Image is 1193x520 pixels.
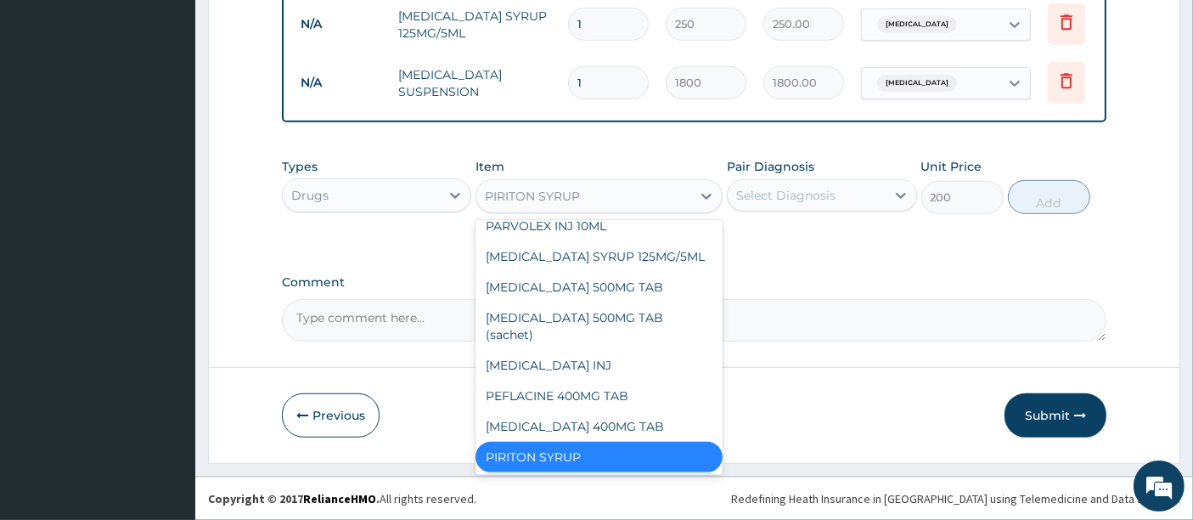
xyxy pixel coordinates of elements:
div: PEFLACINE 400MG TAB [476,381,723,411]
div: PIRITON [MEDICAL_DATA] 100ML [476,472,723,503]
button: Previous [282,393,380,438]
strong: Copyright © 2017 . [208,491,380,506]
span: We're online! [98,153,234,325]
label: Types [282,160,318,174]
div: Drugs [291,187,329,204]
div: [MEDICAL_DATA] 500MG TAB (sachet) [476,302,723,350]
label: Pair Diagnosis [727,158,814,175]
footer: All rights reserved. [195,477,1193,520]
a: RelianceHMO [303,491,376,506]
td: N/A [292,67,390,99]
textarea: Type your message and hit 'Enter' [8,342,324,402]
label: Unit Price [921,158,982,175]
div: [MEDICAL_DATA] INJ [476,350,723,381]
div: Chat with us now [88,95,285,117]
span: [MEDICAL_DATA] [877,16,957,33]
div: Minimize live chat window [279,8,319,49]
div: [MEDICAL_DATA] 500MG TAB [476,272,723,302]
div: PARVOLEX INJ 10ML [476,211,723,241]
td: N/A [292,8,390,40]
div: [MEDICAL_DATA] 400MG TAB [476,411,723,442]
img: d_794563401_company_1708531726252_794563401 [31,85,69,127]
span: [MEDICAL_DATA] [877,75,957,92]
button: Submit [1004,393,1106,438]
td: [MEDICAL_DATA] SUSPENSION [390,58,560,109]
div: PIRITON SYRUP [476,442,723,472]
label: Item [476,158,504,175]
label: Comment [282,275,1107,290]
button: Add [1008,180,1090,214]
div: Redefining Heath Insurance in [GEOGRAPHIC_DATA] using Telemedicine and Data Science! [731,490,1180,507]
div: PIRITON SYRUP [485,188,580,205]
div: [MEDICAL_DATA] SYRUP 125MG/5ML [476,241,723,272]
div: Select Diagnosis [736,187,836,204]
